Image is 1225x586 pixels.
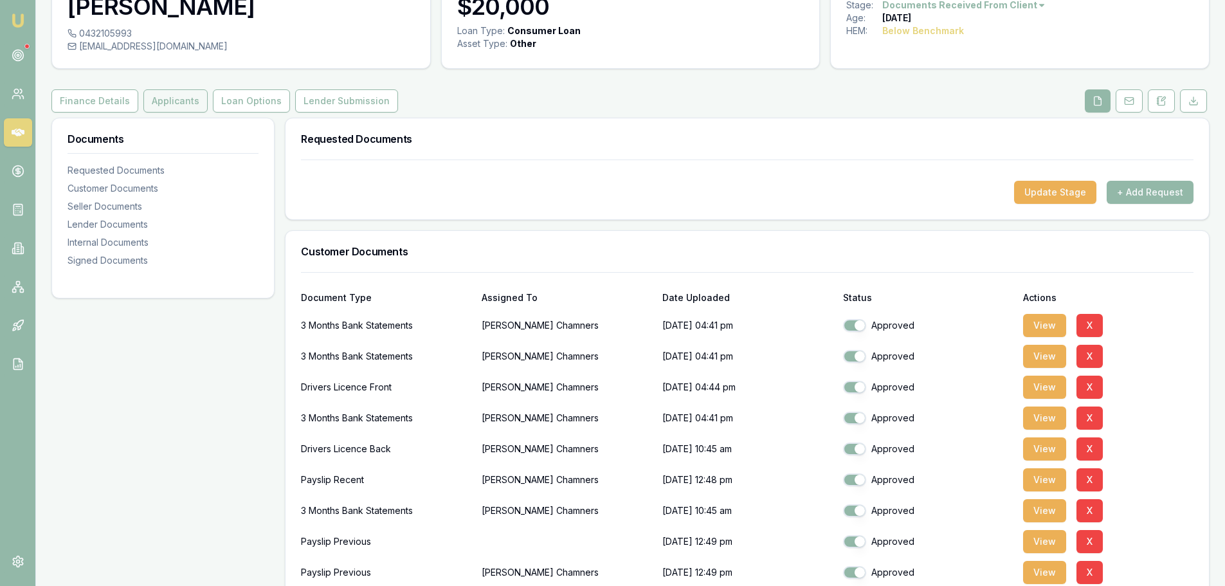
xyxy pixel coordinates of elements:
[1023,293,1193,302] div: Actions
[482,405,652,431] p: [PERSON_NAME] Chamners
[843,504,1013,517] div: Approved
[482,293,652,302] div: Assigned To
[1076,437,1103,461] button: X
[510,37,536,50] div: Other
[10,13,26,28] img: emu-icon-u.png
[1076,376,1103,399] button: X
[843,293,1013,302] div: Status
[662,405,833,431] p: [DATE] 04:41 pm
[662,313,833,338] p: [DATE] 04:41 pm
[301,436,471,462] div: Drivers Licence Back
[457,24,505,37] div: Loan Type:
[1023,376,1066,399] button: View
[843,381,1013,394] div: Approved
[482,560,652,585] p: [PERSON_NAME] Chamners
[662,560,833,585] p: [DATE] 12:49 pm
[482,436,652,462] p: [PERSON_NAME] Chamners
[1014,181,1096,204] button: Update Stage
[482,343,652,369] p: [PERSON_NAME] Chamners
[68,40,415,53] div: [EMAIL_ADDRESS][DOMAIN_NAME]
[662,343,833,369] p: [DATE] 04:41 pm
[482,498,652,524] p: [PERSON_NAME] Chamners
[51,89,141,113] a: Finance Details
[210,89,293,113] a: Loan Options
[882,12,911,24] div: [DATE]
[301,313,471,338] div: 3 Months Bank Statements
[68,254,259,267] div: Signed Documents
[507,24,581,37] div: Consumer Loan
[301,343,471,369] div: 3 Months Bank Statements
[662,467,833,493] p: [DATE] 12:48 pm
[1023,530,1066,553] button: View
[51,89,138,113] button: Finance Details
[1023,407,1066,430] button: View
[1076,345,1103,368] button: X
[143,89,208,113] button: Applicants
[1076,530,1103,553] button: X
[141,89,210,113] a: Applicants
[68,134,259,144] h3: Documents
[662,529,833,554] p: [DATE] 12:49 pm
[1076,468,1103,491] button: X
[1023,314,1066,337] button: View
[1023,561,1066,584] button: View
[662,436,833,462] p: [DATE] 10:45 am
[301,560,471,585] div: Payslip Previous
[843,535,1013,548] div: Approved
[1076,407,1103,430] button: X
[1023,437,1066,461] button: View
[882,24,964,37] div: Below Benchmark
[662,498,833,524] p: [DATE] 10:45 am
[846,12,882,24] div: Age:
[1076,499,1103,522] button: X
[843,319,1013,332] div: Approved
[846,24,882,37] div: HEM:
[301,293,471,302] div: Document Type
[843,473,1013,486] div: Approved
[68,27,415,40] div: 0432105993
[301,405,471,431] div: 3 Months Bank Statements
[1023,345,1066,368] button: View
[68,200,259,213] div: Seller Documents
[68,182,259,195] div: Customer Documents
[482,374,652,400] p: [PERSON_NAME] Chamners
[295,89,398,113] button: Lender Submission
[843,350,1013,363] div: Approved
[1076,561,1103,584] button: X
[301,498,471,524] div: 3 Months Bank Statements
[68,218,259,231] div: Lender Documents
[301,529,471,554] div: Payslip Previous
[843,566,1013,579] div: Approved
[68,164,259,177] div: Requested Documents
[301,246,1193,257] h3: Customer Documents
[213,89,290,113] button: Loan Options
[1076,314,1103,337] button: X
[662,374,833,400] p: [DATE] 04:44 pm
[293,89,401,113] a: Lender Submission
[1107,181,1193,204] button: + Add Request
[1023,499,1066,522] button: View
[482,467,652,493] p: [PERSON_NAME] Chamners
[843,443,1013,455] div: Approved
[301,467,471,493] div: Payslip Recent
[662,293,833,302] div: Date Uploaded
[843,412,1013,425] div: Approved
[457,37,507,50] div: Asset Type :
[301,374,471,400] div: Drivers Licence Front
[1023,468,1066,491] button: View
[68,236,259,249] div: Internal Documents
[301,134,1193,144] h3: Requested Documents
[482,313,652,338] p: [PERSON_NAME] Chamners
